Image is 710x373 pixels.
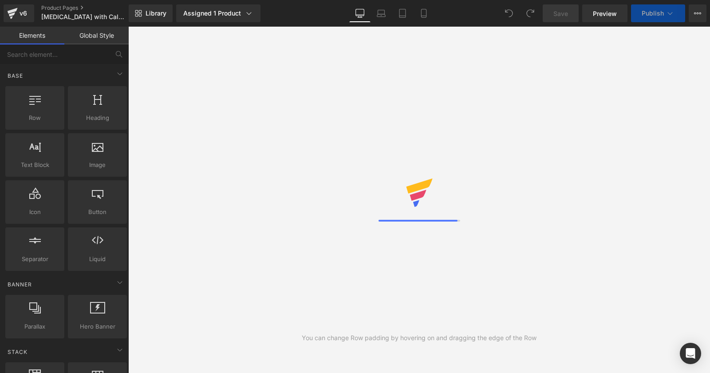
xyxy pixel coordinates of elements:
a: Laptop [371,4,392,22]
button: Redo [521,4,539,22]
button: Undo [500,4,518,22]
div: Assigned 1 Product [183,9,253,18]
span: Button [71,207,124,217]
span: Liquid [71,254,124,264]
a: Product Pages [41,4,143,12]
span: Save [553,9,568,18]
span: Banner [7,280,33,289]
button: More [689,4,706,22]
a: Tablet [392,4,413,22]
a: Preview [582,4,627,22]
span: Text Block [8,160,62,170]
span: [MEDICAL_DATA] with Calcium [41,13,126,20]
div: Open Intercom Messenger [680,343,701,364]
div: You can change Row padding by hovering on and dragging the edge of the Row [302,333,536,343]
span: Base [7,71,24,80]
div: v6 [18,8,29,19]
span: Row [8,113,62,123]
a: New Library [129,4,173,22]
span: Hero Banner [71,322,124,331]
span: Separator [8,254,62,264]
span: Preview [593,9,617,18]
span: Image [71,160,124,170]
span: Icon [8,207,62,217]
button: Publish [631,4,685,22]
span: Publish [642,10,664,17]
a: Mobile [413,4,434,22]
span: Heading [71,113,124,123]
a: v6 [4,4,34,22]
span: Library [146,9,166,17]
span: Parallax [8,322,62,331]
a: Desktop [349,4,371,22]
span: Stack [7,348,28,356]
a: Global Style [64,27,129,44]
